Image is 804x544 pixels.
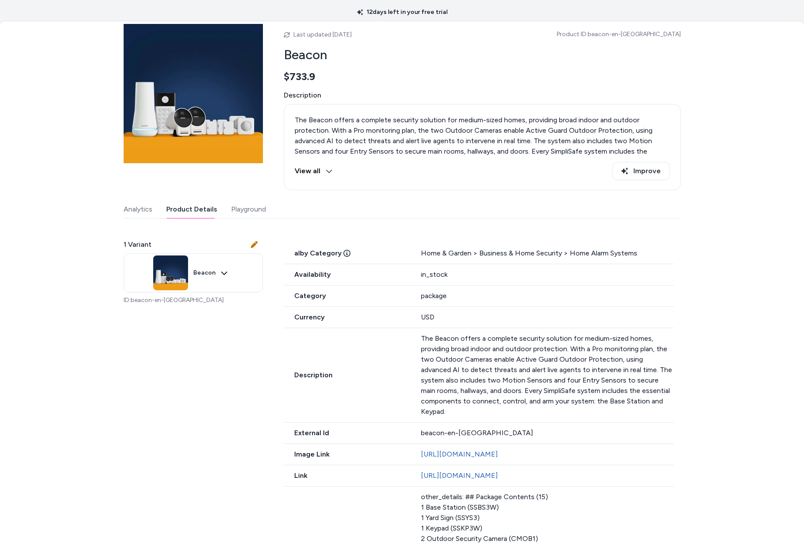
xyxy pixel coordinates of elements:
[193,269,215,277] span: Beacon
[284,312,410,322] span: Currency
[421,291,674,301] div: package
[284,70,315,83] span: $733.9
[421,428,674,438] div: beacon-en-[GEOGRAPHIC_DATA]
[421,471,498,480] a: [URL][DOMAIN_NAME]
[124,296,263,305] p: ID: beacon-en-[GEOGRAPHIC_DATA]
[124,201,152,218] button: Analytics
[421,248,674,259] div: Home & Garden > Business & Home Security > Home Alarm Systems
[284,90,681,101] span: Description
[284,47,681,63] h2: Beacon
[295,115,670,167] p: The Beacon offers a complete security solution for medium-sized homes, providing broad indoor and...
[421,333,674,417] p: The Beacon offers a complete security solution for medium-sized homes, providing broad indoor and...
[557,30,681,39] span: Product ID: beacon-en-[GEOGRAPHIC_DATA]
[124,253,263,292] button: Beacon
[284,269,410,280] span: Availability
[421,450,498,458] a: [URL][DOMAIN_NAME]
[124,24,263,163] img: Beacon_lineup.jpg
[153,255,188,290] img: Beacon_lineup.jpg
[293,31,352,38] span: Last updated [DATE]
[612,162,670,180] button: Improve
[284,470,410,481] span: Link
[284,449,410,460] span: Image Link
[421,269,674,280] div: in_stock
[284,291,410,301] span: Category
[166,201,217,218] button: Product Details
[284,248,410,259] span: alby Category
[284,428,410,438] span: External Id
[284,370,410,380] span: Description
[421,312,674,322] div: USD
[124,239,151,250] span: 1 Variant
[295,162,333,180] button: View all
[231,201,266,218] button: Playground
